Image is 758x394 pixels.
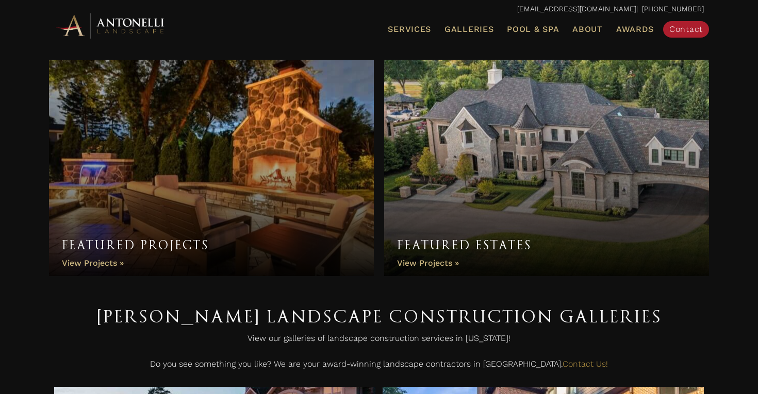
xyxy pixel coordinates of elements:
p: Do you see something you like? We are your award-winning landscape contractors in [GEOGRAPHIC_DATA]. [54,356,704,377]
img: Antonelli Horizontal Logo [54,11,168,40]
a: Pool & Spa [503,23,563,36]
span: Galleries [444,24,493,34]
span: Contact [669,24,703,34]
span: About [572,25,603,33]
span: Awards [616,24,654,34]
a: Galleries [440,23,498,36]
p: | [PHONE_NUMBER] [54,3,704,16]
a: [EMAIL_ADDRESS][DOMAIN_NAME] [517,5,636,13]
a: Awards [612,23,658,36]
a: Services [384,23,435,36]
h1: [PERSON_NAME] Landscape Construction Galleries [54,302,704,331]
p: View our galleries of landscape construction services in [US_STATE]! [54,331,704,351]
a: Contact Us! [563,359,608,369]
a: About [568,23,607,36]
span: Services [388,25,431,33]
span: Pool & Spa [507,24,559,34]
a: Contact [663,21,709,38]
